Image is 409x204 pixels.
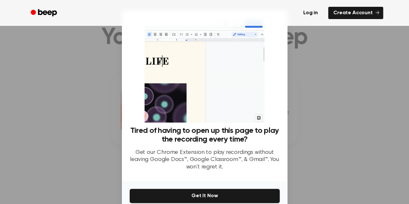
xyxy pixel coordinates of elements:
img: Beep extension in action [145,18,264,123]
p: Get our Chrome Extension to play recordings without leaving Google Docs™, Google Classroom™, & Gm... [130,149,280,171]
a: Log in [297,5,324,20]
a: Beep [26,7,63,19]
a: Create Account [328,7,383,19]
button: Get It Now [130,189,280,203]
h3: Tired of having to open up this page to play the recording every time? [130,126,280,144]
